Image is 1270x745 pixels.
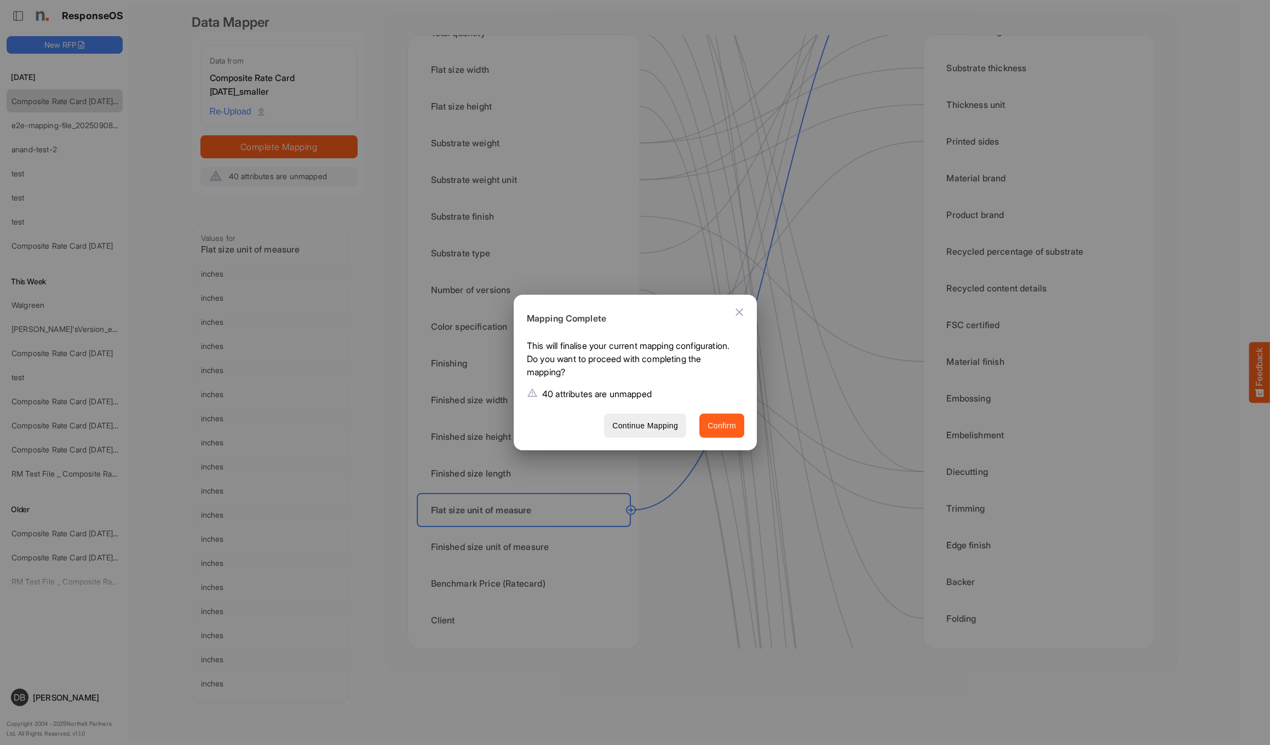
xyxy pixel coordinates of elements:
span: Confirm [708,419,736,433]
p: This will finalise your current mapping configuration. Do you want to proceed with completing the... [527,339,735,383]
button: Continue Mapping [604,414,686,438]
span: Continue Mapping [612,419,678,433]
button: Confirm [699,414,744,438]
h6: Mapping Complete [527,312,735,326]
p: 40 attributes are unmapped [542,387,652,400]
button: Close dialog [726,299,752,325]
